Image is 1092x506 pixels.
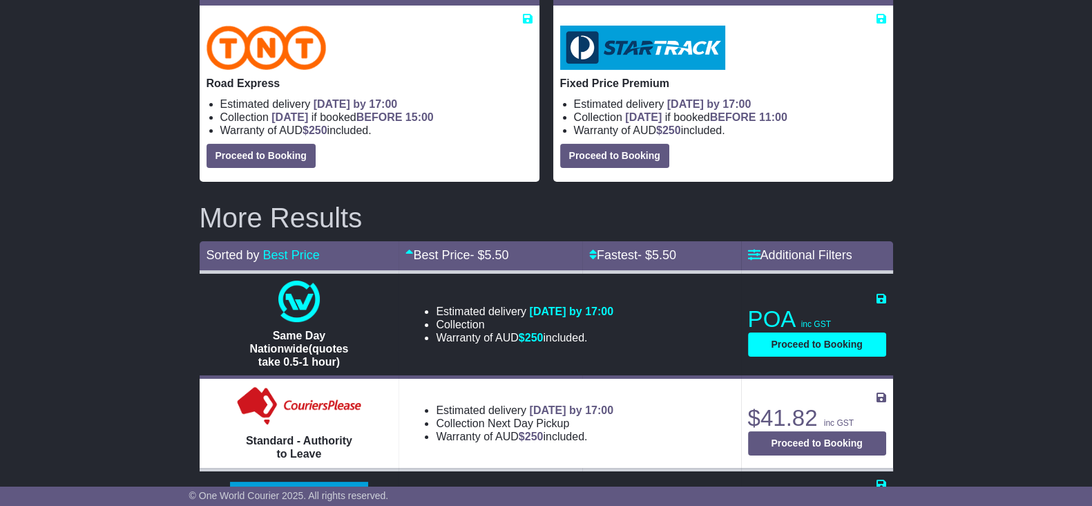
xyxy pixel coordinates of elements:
li: Estimated delivery [220,97,533,111]
a: Fastest- $5.50 [589,248,676,262]
span: [DATE] [625,111,662,123]
li: Collection [436,318,613,331]
li: Estimated delivery [436,404,613,417]
a: Additional Filters [748,248,852,262]
span: 11:00 [759,111,787,123]
span: [DATE] [271,111,308,123]
span: $ [519,332,544,344]
span: © One World Courier 2025. All rights reserved. [189,490,389,501]
span: Sorted by [207,248,260,262]
p: POA [748,306,886,333]
img: One World Courier: Same Day Nationwide(quotes take 0.5-1 hour) [278,281,320,322]
span: 15:00 [405,111,434,123]
img: TNT Domestic: Road Express [207,26,327,70]
button: Proceed to Booking [748,431,886,456]
span: 250 [525,332,544,344]
span: $ [519,431,544,442]
span: - $ [638,248,676,262]
p: Fixed Price Premium [560,77,886,90]
span: inc GST [824,418,854,428]
span: inc GST [801,319,831,329]
h2: More Results [200,203,893,233]
span: Same Day Nationwide(quotes take 0.5-1 hour) [249,330,348,368]
img: StarTrack: Fixed Price Premium [560,26,725,70]
span: BEFORE [710,111,756,123]
span: if booked [625,111,787,123]
span: 250 [525,431,544,442]
li: Collection [436,417,613,430]
span: $ [303,124,327,136]
span: [DATE] by 17:00 [529,306,613,317]
button: Proceed to Booking [207,144,316,168]
p: $41.82 [748,404,886,432]
a: Best Price- $5.50 [405,248,508,262]
button: Proceed to Booking [748,332,886,357]
li: Warranty of AUD included. [436,331,613,344]
li: Collection [220,111,533,124]
span: [DATE] by 17:00 [529,404,613,416]
span: BEFORE [356,111,403,123]
li: Warranty of AUD included. [220,124,533,137]
span: - $ [470,248,508,262]
span: 5.50 [652,248,676,262]
span: 250 [309,124,327,136]
img: Couriers Please: Standard - Authority to Leave [234,386,365,427]
li: Warranty of AUD included. [436,430,613,443]
li: Collection [574,111,886,124]
span: 250 [662,124,681,136]
p: Road Express [207,77,533,90]
li: Estimated delivery [574,97,886,111]
span: Standard - Authority to Leave [246,435,352,460]
span: [DATE] by 17:00 [667,98,751,110]
span: 5.50 [484,248,508,262]
li: Estimated delivery [436,305,613,318]
span: if booked [271,111,433,123]
a: Best Price [263,248,320,262]
li: Warranty of AUD included. [574,124,886,137]
span: Next Day Pickup [488,418,569,429]
button: Proceed to Booking [560,144,669,168]
span: $ [656,124,681,136]
span: [DATE] by 17:00 [314,98,398,110]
